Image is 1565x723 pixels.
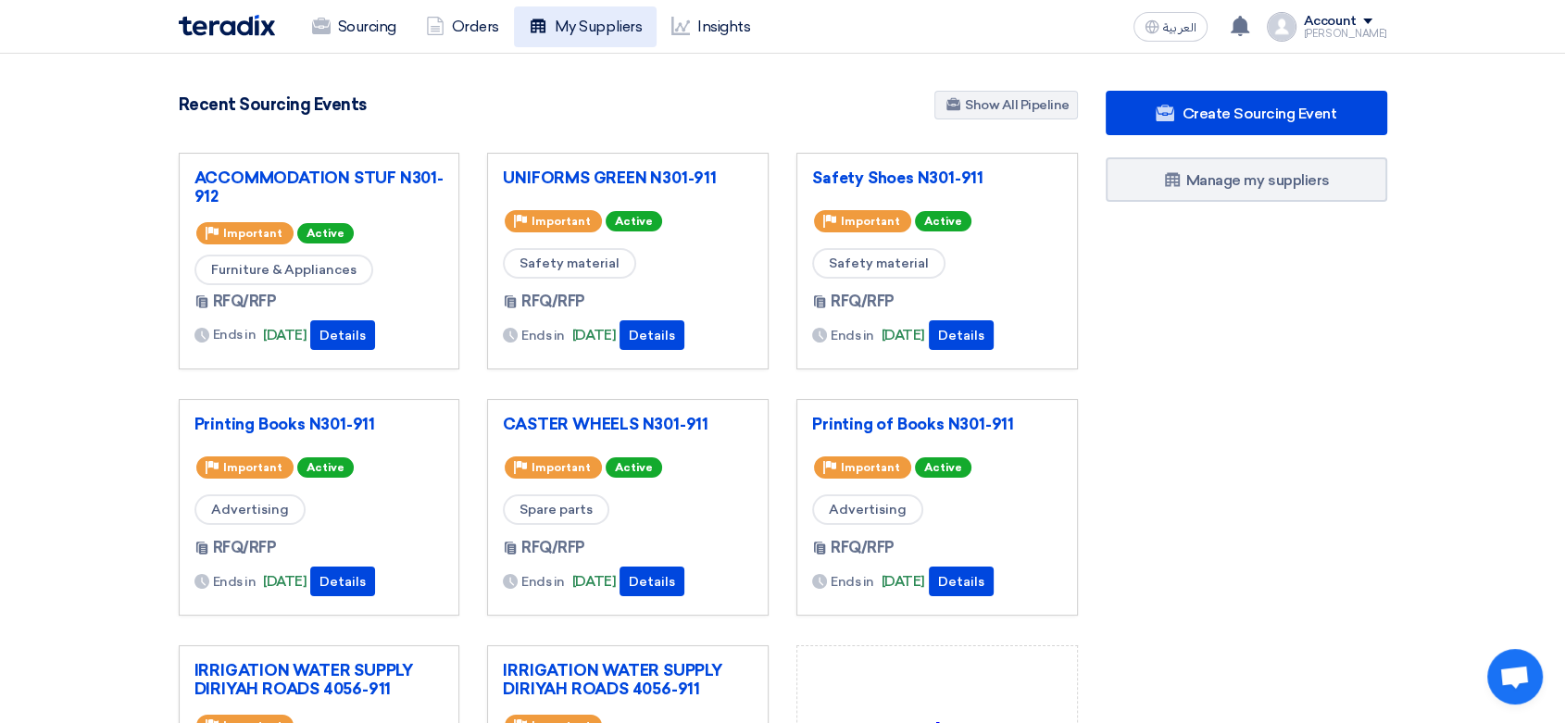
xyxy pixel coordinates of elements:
span: Active [297,223,354,243]
button: Details [929,320,994,350]
span: RFQ/RFP [521,537,585,559]
a: Printing Books N301-911 [194,415,444,433]
span: [DATE] [263,571,307,592]
span: Ends in [213,325,257,344]
span: RFQ/RFP [831,291,895,313]
span: Safety material [503,248,636,279]
span: Furniture & Appliances [194,255,373,285]
span: Important [532,215,591,228]
a: IRRIGATION WATER SUPPLY DIRIYAH ROADS 4056-911 [503,661,753,698]
a: ACCOMMODATION STUF N301-912 [194,168,444,206]
span: RFQ/RFP [521,291,585,313]
span: Important [223,227,282,240]
a: Safety Shoes N301-911 [812,168,1062,187]
a: Show All Pipeline [934,91,1078,119]
span: Ends in [831,326,874,345]
img: profile_test.png [1267,12,1296,42]
button: Details [620,320,684,350]
a: Printing of Books N301-911 [812,415,1062,433]
a: Insights [657,6,765,47]
span: Create Sourcing Event [1182,105,1336,122]
span: Important [223,461,282,474]
button: العربية [1133,12,1208,42]
span: [DATE] [263,325,307,346]
span: Ends in [213,572,257,592]
span: Ends in [831,572,874,592]
span: RFQ/RFP [213,537,277,559]
button: Details [929,567,994,596]
span: [DATE] [572,325,616,346]
span: RFQ/RFP [831,537,895,559]
a: My Suppliers [514,6,657,47]
a: Open chat [1487,649,1543,704]
button: Details [310,320,375,350]
span: Active [915,211,971,231]
span: [DATE] [882,571,925,592]
button: Details [310,567,375,596]
a: UNIFORMS GREEN N301-911 [503,168,753,187]
span: Important [841,215,900,228]
button: Details [620,567,684,596]
a: IRRIGATION WATER SUPPLY DIRIYAH ROADS 4056-911 [194,661,444,698]
a: Manage my suppliers [1106,157,1387,202]
h4: Recent Sourcing Events [179,94,367,115]
span: Active [297,457,354,478]
span: Active [606,211,662,231]
span: [DATE] [572,571,616,592]
img: Teradix logo [179,15,275,36]
span: Active [606,457,662,478]
a: Sourcing [297,6,411,47]
span: Advertising [194,494,306,525]
span: Important [532,461,591,474]
span: Spare parts [503,494,609,525]
div: Account [1304,14,1357,30]
div: [PERSON_NAME] [1304,29,1387,39]
a: CASTER WHEELS N301-911 [503,415,753,433]
span: RFQ/RFP [213,291,277,313]
span: Advertising [812,494,923,525]
span: [DATE] [882,325,925,346]
span: العربية [1163,21,1196,34]
span: Important [841,461,900,474]
span: Active [915,457,971,478]
a: Orders [411,6,514,47]
span: Safety material [812,248,945,279]
span: Ends in [521,326,565,345]
span: Ends in [521,572,565,592]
